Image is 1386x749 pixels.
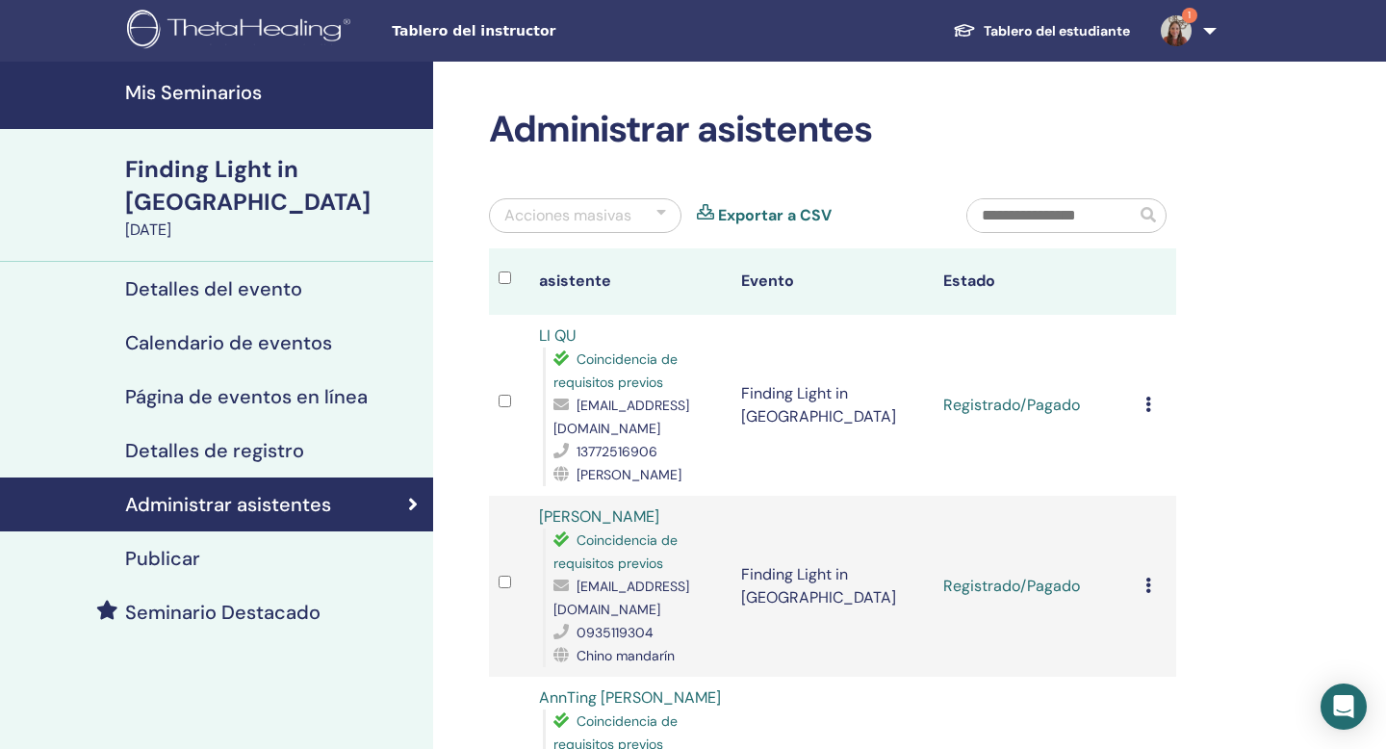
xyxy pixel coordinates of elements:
span: [EMAIL_ADDRESS][DOMAIN_NAME] [553,578,689,618]
th: asistente [529,248,731,315]
h4: Seminario Destacado [125,601,321,624]
a: Finding Light in [GEOGRAPHIC_DATA][DATE] [114,153,433,242]
span: [PERSON_NAME] [577,466,681,483]
img: graduation-cap-white.svg [953,22,976,39]
span: Chino mandarín [577,647,675,664]
img: default.jpg [1161,15,1192,46]
h4: Administrar asistentes [125,493,331,516]
td: Finding Light in [GEOGRAPHIC_DATA] [731,496,934,677]
span: 0935119304 [577,624,654,641]
th: Evento [731,248,934,315]
h4: Calendario de eventos [125,331,332,354]
a: Exportar a CSV [718,204,832,227]
img: logo.png [127,10,357,53]
h4: Detalles del evento [125,277,302,300]
span: 1 [1182,8,1197,23]
span: Coincidencia de requisitos previos [553,531,678,572]
span: Coincidencia de requisitos previos [553,350,678,391]
h4: Publicar [125,547,200,570]
span: Tablero del instructor [392,21,680,41]
a: [PERSON_NAME] [539,506,659,527]
span: [EMAIL_ADDRESS][DOMAIN_NAME] [553,397,689,437]
a: AnnTing [PERSON_NAME] [539,687,721,708]
td: Finding Light in [GEOGRAPHIC_DATA] [731,315,934,496]
h2: Administrar asistentes [489,108,1176,152]
a: LI QU [539,325,576,346]
a: Tablero del estudiante [937,13,1145,49]
th: Estado [934,248,1136,315]
h4: Detalles de registro [125,439,304,462]
div: Finding Light in [GEOGRAPHIC_DATA] [125,153,422,219]
div: Open Intercom Messenger [1321,684,1367,730]
h4: Página de eventos en línea [125,385,368,408]
div: [DATE] [125,219,422,242]
span: 13772516906 [577,443,657,460]
div: Acciones masivas [504,204,631,227]
h4: Mis Seminarios [125,81,422,104]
